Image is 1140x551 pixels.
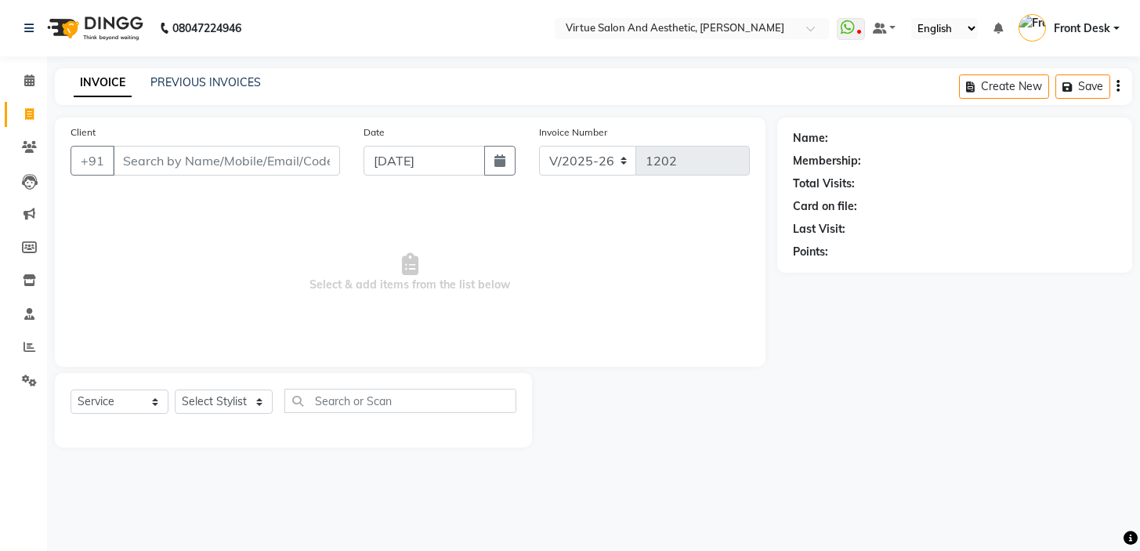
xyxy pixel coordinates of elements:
input: Search by Name/Mobile/Email/Code [113,146,340,176]
div: Membership: [793,153,861,169]
button: +91 [71,146,114,176]
span: Front Desk [1054,20,1110,37]
div: Card on file: [793,198,857,215]
button: Save [1055,74,1110,99]
button: Create New [959,74,1049,99]
img: Front Desk [1019,14,1046,42]
b: 08047224946 [172,6,241,50]
div: Points: [793,244,828,260]
label: Date [364,125,385,140]
a: PREVIOUS INVOICES [150,75,261,89]
a: INVOICE [74,69,132,97]
label: Client [71,125,96,140]
input: Search or Scan [284,389,516,413]
div: Total Visits: [793,176,855,192]
div: Name: [793,130,828,147]
label: Invoice Number [539,125,607,140]
div: Last Visit: [793,221,845,237]
span: Select & add items from the list below [71,194,750,351]
img: logo [40,6,147,50]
